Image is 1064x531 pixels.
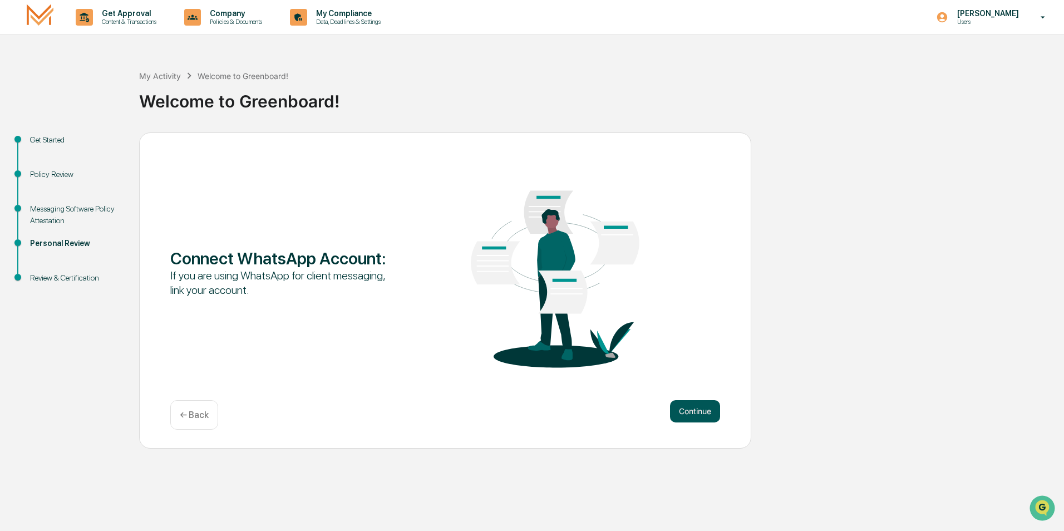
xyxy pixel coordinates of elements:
[22,140,72,151] span: Preclearance
[139,71,181,81] div: My Activity
[93,9,162,18] p: Get Approval
[139,82,1058,111] div: Welcome to Greenboard!
[445,157,665,386] img: Connect WhatsApp Account
[11,85,31,105] img: 1746055101610-c473b297-6a78-478c-a979-82029cc54cd1
[1028,494,1058,524] iframe: Open customer support
[93,18,162,26] p: Content & Transactions
[201,18,268,26] p: Policies & Documents
[11,141,20,150] div: 🖐️
[307,9,386,18] p: My Compliance
[81,141,90,150] div: 🗄️
[30,169,121,180] div: Policy Review
[307,18,386,26] p: Data, Deadlines & Settings
[7,136,76,156] a: 🖐️Preclearance
[198,71,288,81] div: Welcome to Greenboard!
[38,96,141,105] div: We're available if you need us!
[30,203,121,227] div: Messaging Software Policy Attestation
[170,268,390,297] div: If you are using WhatsApp for client messaging, link your account.
[38,85,183,96] div: Start new chat
[189,88,203,102] button: Start new chat
[11,23,203,41] p: How can we help?
[92,140,138,151] span: Attestations
[948,18,1024,26] p: Users
[7,157,75,177] a: 🔎Data Lookup
[11,163,20,171] div: 🔎
[180,410,209,420] p: ← Back
[30,238,121,249] div: Personal Review
[78,188,135,197] a: Powered byPylon
[76,136,142,156] a: 🗄️Attestations
[170,248,390,268] div: Connect WhatsApp Account :
[30,272,121,284] div: Review & Certification
[30,134,121,146] div: Get Started
[201,9,268,18] p: Company
[948,9,1024,18] p: [PERSON_NAME]
[22,161,70,173] span: Data Lookup
[670,400,720,422] button: Continue
[27,4,53,30] img: logo
[111,189,135,197] span: Pylon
